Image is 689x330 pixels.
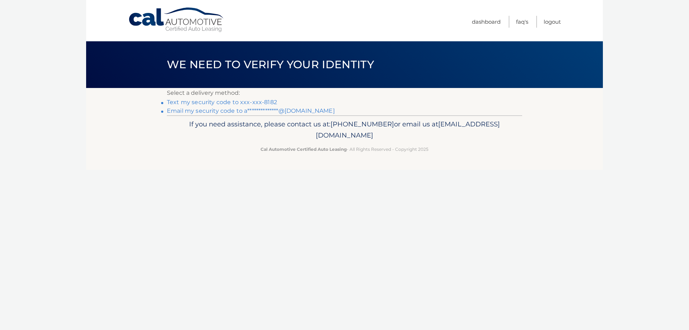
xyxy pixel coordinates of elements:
p: - All Rights Reserved - Copyright 2025 [172,145,517,153]
a: FAQ's [516,16,528,28]
p: Select a delivery method: [167,88,522,98]
strong: Cal Automotive Certified Auto Leasing [261,147,347,152]
span: [PHONE_NUMBER] [331,120,394,128]
a: Dashboard [472,16,501,28]
a: Cal Automotive [128,7,225,33]
a: Logout [544,16,561,28]
span: We need to verify your identity [167,58,374,71]
p: If you need assistance, please contact us at: or email us at [172,118,517,141]
a: Text my security code to xxx-xxx-8182 [167,99,277,106]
